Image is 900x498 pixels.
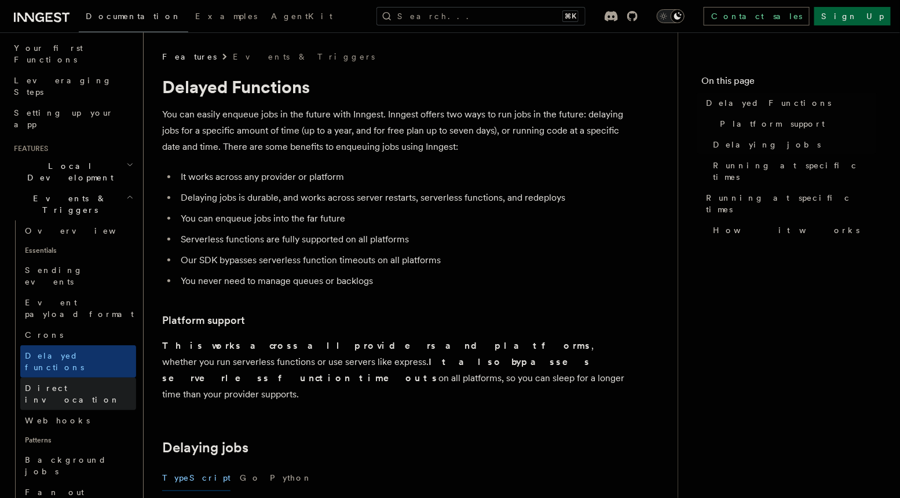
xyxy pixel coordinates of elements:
[715,113,877,134] a: Platform support
[708,220,877,241] a: How it works
[20,241,136,260] span: Essentials
[162,465,231,491] button: TypeScript
[9,144,48,153] span: Features
[177,273,625,289] li: You never need to manage queues or backlogs
[14,43,83,64] span: Your first Functions
[188,3,264,31] a: Examples
[701,74,877,93] h4: On this page
[701,93,877,113] a: Delayed Functions
[713,139,821,150] span: Delaying jobs
[162,440,248,456] a: Delaying jobs
[20,220,136,241] a: Overview
[713,160,877,183] span: Running at specific times
[713,224,860,236] span: How it works
[86,12,181,21] span: Documentation
[177,211,625,227] li: You can enqueue jobs into the far future
[20,345,136,378] a: Delayed functions
[25,416,90,425] span: Webhooks
[25,351,84,372] span: Delayed functions
[195,12,257,21] span: Examples
[177,231,625,248] li: Serverless functions are fully supported on all platforms
[79,3,188,32] a: Documentation
[701,187,877,220] a: Running at specific times
[9,102,136,135] a: Setting up your app
[9,156,136,188] button: Local Development
[25,330,63,340] span: Crons
[9,193,126,216] span: Events & Triggers
[264,3,339,31] a: AgentKit
[271,12,332,21] span: AgentKit
[9,188,136,220] button: Events & Triggers
[20,431,136,449] span: Patterns
[162,340,591,351] strong: This works across all providers and platforms
[376,7,586,25] button: Search...⌘K
[562,10,579,22] kbd: ⌘K
[20,324,136,345] a: Crons
[162,51,217,62] span: Features
[704,7,810,25] a: Contact sales
[20,378,136,410] a: Direct invocation
[9,38,136,70] a: Your first Functions
[25,488,84,497] span: Fan out
[162,76,625,97] h1: Delayed Functions
[177,252,625,268] li: Our SDK bypasses serverless function timeouts on all platforms
[162,312,245,329] a: Platform support
[814,7,891,25] a: Sign Up
[25,265,83,286] span: Sending events
[14,108,114,129] span: Setting up your app
[20,292,136,324] a: Event payload format
[20,260,136,292] a: Sending events
[162,338,625,403] p: , whether you run serverless functions or use servers like express. on all platforms, so you can ...
[240,465,261,491] button: Go
[25,298,134,319] span: Event payload format
[20,449,136,482] a: Background jobs
[657,9,685,23] button: Toggle dark mode
[25,226,144,235] span: Overview
[20,410,136,431] a: Webhooks
[177,169,625,185] li: It works across any provider or platform
[270,465,312,491] button: Python
[9,160,126,183] span: Local Development
[706,97,832,109] span: Delayed Functions
[25,455,107,476] span: Background jobs
[177,190,625,206] li: Delaying jobs is durable, and works across server restarts, serverless functions, and redeploys
[162,106,625,155] p: You can easily enqueue jobs in the future with Inngest. Inngest offers two ways to run jobs in th...
[25,383,120,404] span: Direct invocation
[708,155,877,187] a: Running at specific times
[14,76,112,97] span: Leveraging Steps
[233,51,375,62] a: Events & Triggers
[9,70,136,102] a: Leveraging Steps
[720,118,825,130] span: Platform support
[708,134,877,155] a: Delaying jobs
[706,192,877,215] span: Running at specific times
